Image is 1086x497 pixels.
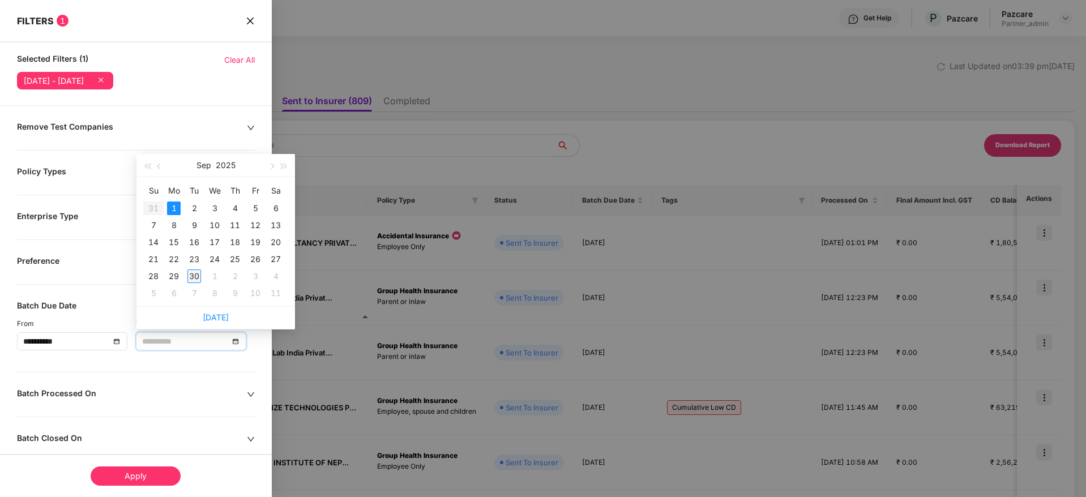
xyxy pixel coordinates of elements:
[249,269,262,283] div: 3
[266,217,286,234] td: 2025-09-13
[266,251,286,268] td: 2025-09-27
[245,200,266,217] td: 2025-09-05
[164,251,184,268] td: 2025-09-22
[245,285,266,302] td: 2025-10-10
[269,269,283,283] div: 4
[246,15,255,27] span: close
[164,182,184,200] th: Mo
[164,200,184,217] td: 2025-09-01
[196,154,211,177] button: Sep
[225,217,245,234] td: 2025-09-11
[167,218,181,232] div: 8
[225,285,245,302] td: 2025-10-09
[187,202,201,215] div: 2
[184,200,204,217] td: 2025-09-02
[224,54,255,66] span: Clear All
[184,268,204,285] td: 2025-09-30
[187,269,201,283] div: 30
[147,252,160,266] div: 21
[167,286,181,300] div: 6
[17,319,136,329] div: From
[245,217,266,234] td: 2025-09-12
[187,252,201,266] div: 23
[245,268,266,285] td: 2025-10-03
[245,182,266,200] th: Fr
[208,286,221,300] div: 8
[204,268,225,285] td: 2025-10-01
[17,54,88,66] span: Selected Filters (1)
[269,235,283,249] div: 20
[204,285,225,302] td: 2025-10-08
[266,234,286,251] td: 2025-09-20
[187,218,201,232] div: 9
[216,154,236,177] button: 2025
[266,182,286,200] th: Sa
[269,202,283,215] div: 6
[17,301,247,313] div: Batch Due Date
[187,286,201,300] div: 7
[208,235,221,249] div: 17
[269,218,283,232] div: 13
[249,218,262,232] div: 12
[208,252,221,266] div: 24
[204,200,225,217] td: 2025-09-03
[143,182,164,200] th: Su
[167,235,181,249] div: 15
[17,211,247,224] div: Enterprise Type
[184,217,204,234] td: 2025-09-09
[266,200,286,217] td: 2025-09-06
[228,202,242,215] div: 4
[208,202,221,215] div: 3
[269,286,283,300] div: 11
[225,251,245,268] td: 2025-09-25
[167,252,181,266] div: 22
[228,235,242,249] div: 18
[143,217,164,234] td: 2025-09-07
[228,286,242,300] div: 9
[228,252,242,266] div: 25
[164,217,184,234] td: 2025-09-08
[249,202,262,215] div: 5
[17,15,54,27] span: FILTERS
[247,391,255,399] span: down
[204,182,225,200] th: We
[91,466,181,486] div: Apply
[245,234,266,251] td: 2025-09-19
[208,269,221,283] div: 1
[143,251,164,268] td: 2025-09-21
[184,285,204,302] td: 2025-10-07
[249,235,262,249] div: 19
[204,234,225,251] td: 2025-09-17
[143,234,164,251] td: 2025-09-14
[136,319,255,329] div: To
[164,268,184,285] td: 2025-09-29
[184,182,204,200] th: Tu
[204,251,225,268] td: 2025-09-24
[143,268,164,285] td: 2025-09-28
[17,122,247,134] div: Remove Test Companies
[184,234,204,251] td: 2025-09-16
[245,251,266,268] td: 2025-09-26
[147,269,160,283] div: 28
[147,286,160,300] div: 5
[208,218,221,232] div: 10
[167,202,181,215] div: 1
[164,285,184,302] td: 2025-10-06
[203,312,229,322] a: [DATE]
[187,235,201,249] div: 16
[57,15,69,27] span: 1
[228,269,242,283] div: 2
[249,286,262,300] div: 10
[147,235,160,249] div: 14
[184,251,204,268] td: 2025-09-23
[266,268,286,285] td: 2025-10-04
[225,234,245,251] td: 2025-09-18
[17,256,247,268] div: Preference
[228,218,242,232] div: 11
[225,182,245,200] th: Th
[269,252,283,266] div: 27
[24,76,84,85] div: [DATE] - [DATE]
[247,435,255,443] span: down
[204,217,225,234] td: 2025-09-10
[249,252,262,266] div: 26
